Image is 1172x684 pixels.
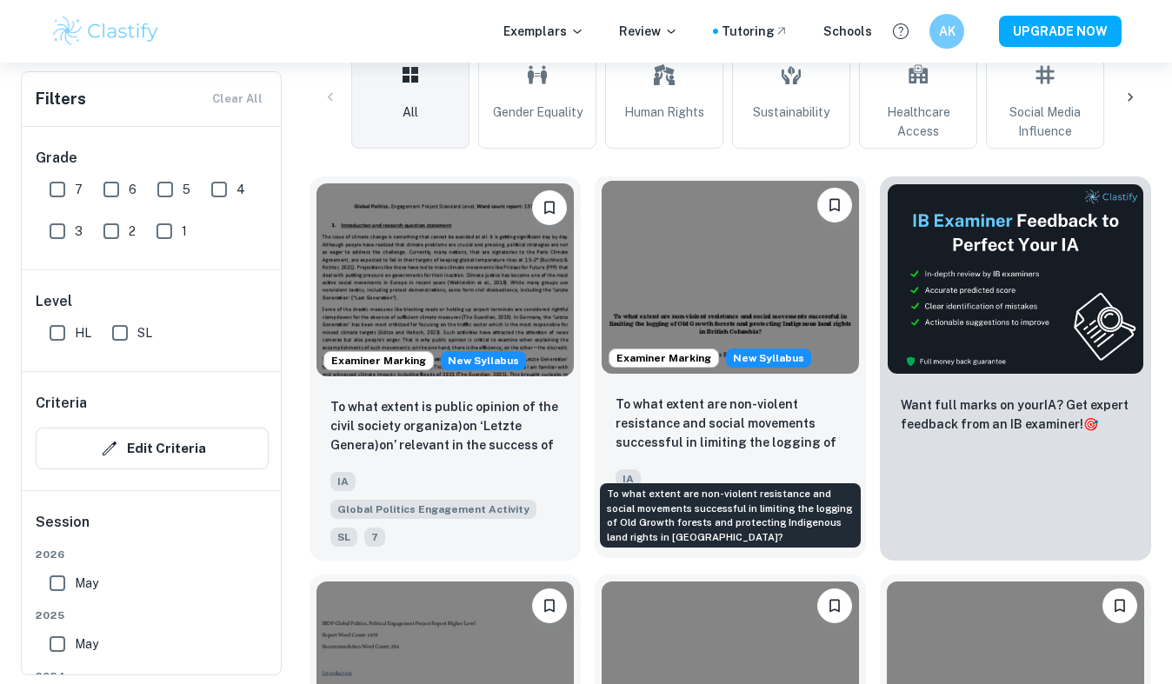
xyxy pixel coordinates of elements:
[236,180,245,199] span: 4
[929,14,964,49] button: AK
[129,222,136,241] span: 2
[36,291,269,312] h6: Level
[129,180,137,199] span: 6
[609,350,718,366] span: Examiner Marking
[75,323,91,342] span: HL
[36,393,87,414] h6: Criteria
[316,183,574,376] img: Global Politics Engagement Activity IA example thumbnail: To what extent is public opinion of the
[600,483,861,548] div: To what extent are non-violent resistance and social movements successful in limiting the logging...
[310,176,581,561] a: Examiner MarkingStarting from the May 2026 session, the Global Politics Engagement Activity requi...
[1102,588,1137,623] button: Bookmark
[616,469,641,488] span: IA
[726,349,811,368] div: Starting from the May 2026 session, the Global Politics Engagement Activity requirements have cha...
[493,103,583,122] span: Gender Equality
[50,14,161,49] img: Clastify logo
[880,176,1151,561] a: ThumbnailWant full marks on yourIA? Get expert feedback from an IB examiner!
[817,188,852,222] button: Bookmark
[330,528,357,547] span: SL
[886,17,916,46] button: Help and Feedback
[1083,417,1098,431] span: 🎯
[887,183,1144,375] img: Thumbnail
[999,16,1122,47] button: UPGRADE NOW
[182,222,187,241] span: 1
[722,22,789,41] a: Tutoring
[36,668,269,684] span: 2024
[937,22,957,41] h6: AK
[36,428,269,469] button: Edit Criteria
[624,103,704,122] span: Human Rights
[75,634,98,654] span: May
[330,472,356,491] span: IA
[324,353,433,369] span: Examiner Marking
[595,176,866,561] a: Examiner MarkingStarting from the May 2026 session, the Global Politics Engagement Activity requi...
[330,500,536,519] span: Global Politics Engagement Activity
[753,103,829,122] span: Sustainability
[75,574,98,593] span: May
[403,103,418,122] span: All
[36,148,269,169] h6: Grade
[503,22,584,41] p: Exemplars
[532,588,567,623] button: Bookmark
[36,512,269,547] h6: Session
[330,397,560,456] p: To what extent is public opinion of the civil society organiza)on ‘Letzte Genera)on’ relevant in ...
[602,181,859,374] img: Global Politics Engagement Activity IA example thumbnail: To what extent are non-violent resistanc
[994,103,1096,141] span: Social Media Influence
[364,528,385,547] span: 7
[616,395,845,454] p: To what extent are non-violent resistance and social movements successful in limiting the logging...
[823,22,872,41] a: Schools
[867,103,969,141] span: Healthcare Access
[441,351,526,370] div: Starting from the May 2026 session, the Global Politics Engagement Activity requirements have cha...
[75,180,83,199] span: 7
[75,222,83,241] span: 3
[532,190,567,225] button: Bookmark
[441,351,526,370] span: New Syllabus
[36,608,269,623] span: 2025
[619,22,678,41] p: Review
[137,323,152,342] span: SL
[36,87,86,111] h6: Filters
[817,588,852,623] button: Bookmark
[183,180,190,199] span: 5
[36,547,269,562] span: 2026
[901,395,1130,434] p: Want full marks on your IA ? Get expert feedback from an IB examiner!
[726,349,811,368] span: New Syllabus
